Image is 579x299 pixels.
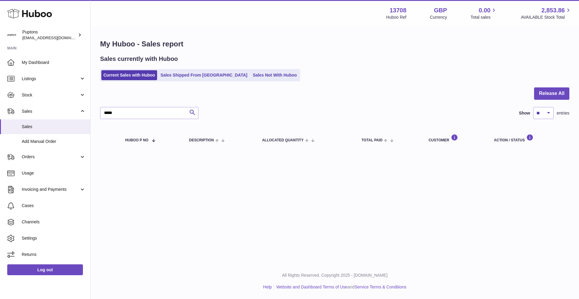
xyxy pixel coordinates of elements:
span: Usage [22,170,86,176]
span: Settings [22,235,86,241]
span: ALLOCATED Quantity [262,138,304,142]
span: 0.00 [479,6,491,14]
h2: Sales currently with Huboo [100,55,178,63]
strong: GBP [434,6,447,14]
div: Action / Status [494,134,563,142]
span: Huboo P no [125,138,148,142]
img: hello@puptons.com [7,30,16,39]
a: 0.00 Total sales [470,6,497,20]
a: Log out [7,264,83,275]
p: All Rights Reserved. Copyright 2025 - [DOMAIN_NAME] [95,272,574,278]
span: Orders [22,154,79,160]
span: Total paid [362,138,383,142]
div: Huboo Ref [386,14,407,20]
span: Description [189,138,214,142]
span: Listings [22,76,79,82]
span: Add Manual Order [22,139,86,144]
span: entries [557,110,569,116]
span: Total sales [470,14,497,20]
label: Show [519,110,530,116]
div: Puptons [22,29,77,41]
h1: My Huboo - Sales report [100,39,569,49]
span: Channels [22,219,86,225]
span: [EMAIL_ADDRESS][DOMAIN_NAME] [22,35,89,40]
button: Release All [534,87,569,100]
a: Service Terms & Conditions [355,285,407,289]
span: Invoicing and Payments [22,187,79,192]
div: Currency [430,14,447,20]
a: Current Sales with Huboo [101,70,157,80]
a: 2,853.86 AVAILABLE Stock Total [521,6,572,20]
span: Cases [22,203,86,209]
a: Help [263,285,272,289]
span: Returns [22,252,86,257]
span: 2,853.86 [541,6,565,14]
span: Stock [22,92,79,98]
div: Customer [429,134,482,142]
span: Sales [22,109,79,114]
li: and [274,284,406,290]
a: Website and Dashboard Terms of Use [276,285,347,289]
span: Sales [22,124,86,130]
a: Sales Shipped From [GEOGRAPHIC_DATA] [158,70,249,80]
a: Sales Not With Huboo [251,70,299,80]
span: My Dashboard [22,60,86,65]
span: AVAILABLE Stock Total [521,14,572,20]
strong: 13708 [390,6,407,14]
